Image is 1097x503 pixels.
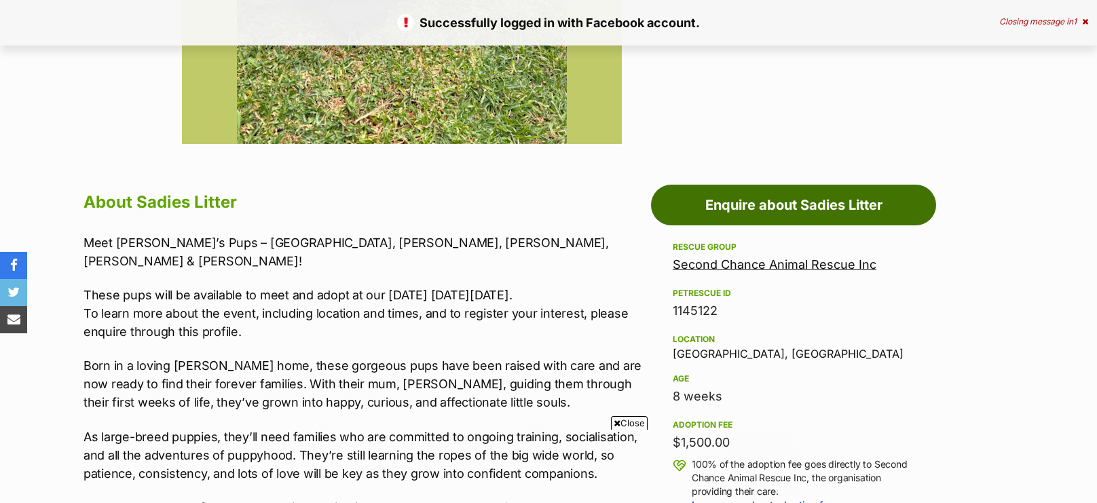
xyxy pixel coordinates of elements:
[651,185,936,225] a: Enquire about Sadies Litter
[611,416,648,430] span: Close
[83,187,644,217] h2: About Sadies Litter
[301,435,796,496] iframe: Advertisement
[673,257,876,272] a: Second Chance Animal Rescue Inc
[999,17,1088,26] div: Closing message in
[673,288,914,299] div: PetRescue ID
[673,373,914,384] div: Age
[673,331,914,360] div: [GEOGRAPHIC_DATA], [GEOGRAPHIC_DATA]
[83,356,644,411] p: Born in a loving [PERSON_NAME] home, these gorgeous pups have been raised with care and are now r...
[83,286,644,341] p: These pups will be available to meet and adopt at our [DATE] [DATE][DATE]. To learn more about th...
[673,420,914,430] div: Adoption fee
[83,428,644,483] p: As large-breed puppies, they’ll need families who are committed to ongoing training, socialisatio...
[673,242,914,253] div: Rescue group
[673,301,914,320] div: 1145122
[673,387,914,406] div: 8 weeks
[1073,16,1077,26] span: 1
[673,334,914,345] div: Location
[83,234,644,270] p: Meet [PERSON_NAME]’s Pups – [GEOGRAPHIC_DATA], [PERSON_NAME], [PERSON_NAME], [PERSON_NAME] & [PER...
[14,14,1083,32] p: Successfully logged in with Facebook account.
